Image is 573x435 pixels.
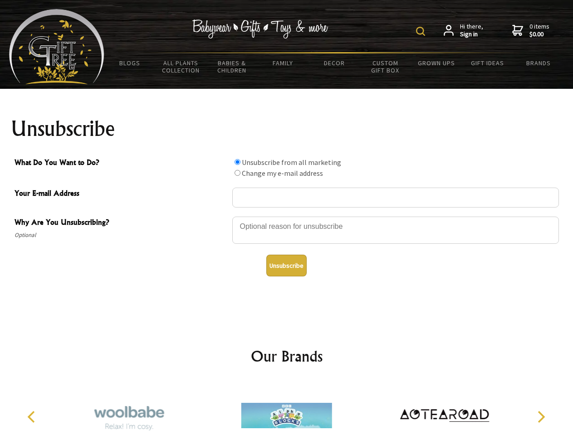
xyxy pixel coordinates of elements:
[242,169,323,178] label: Change my e-mail address
[156,53,207,80] a: All Plants Collection
[360,53,411,80] a: Custom Gift Box
[9,9,104,84] img: Babyware - Gifts - Toys and more...
[258,53,309,72] a: Family
[512,23,549,39] a: 0 items$0.00
[531,407,551,427] button: Next
[266,255,307,276] button: Unsubscribe
[242,158,341,167] label: Unsubscribe from all marketing
[104,53,156,72] a: BLOGS
[15,157,228,170] span: What Do You Want to Do?
[232,217,559,244] textarea: Why Are You Unsubscribing?
[309,53,360,72] a: Decor
[513,53,564,72] a: Brands
[529,22,549,39] span: 0 items
[235,170,240,176] input: What Do You Want to Do?
[15,217,228,230] span: Why Are You Unsubscribing?
[15,230,228,241] span: Optional
[23,407,43,427] button: Previous
[232,188,559,208] input: Your E-mail Address
[15,188,228,201] span: Your E-mail Address
[444,23,483,39] a: Hi there,Sign in
[416,27,425,36] img: product search
[411,53,462,72] a: Grown Ups
[18,345,555,367] h2: Our Brands
[529,30,549,39] strong: $0.00
[235,159,240,165] input: What Do You Want to Do?
[460,30,483,39] strong: Sign in
[206,53,258,80] a: Babies & Children
[462,53,513,72] a: Gift Ideas
[11,118,563,140] h1: Unsubscribe
[460,23,483,39] span: Hi there,
[192,19,328,39] img: Babywear - Gifts - Toys & more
